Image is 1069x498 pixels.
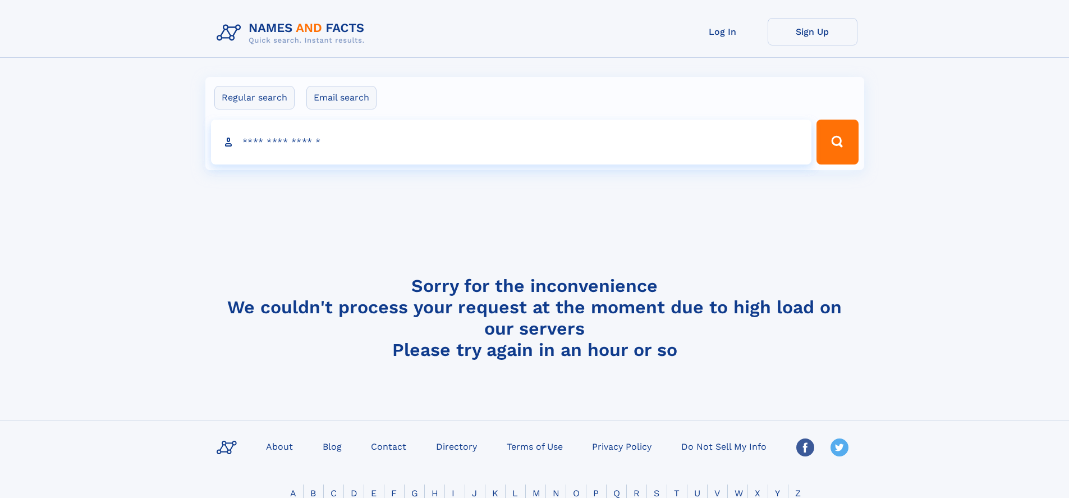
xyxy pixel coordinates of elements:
a: Log In [678,18,768,45]
img: Facebook [796,438,814,456]
img: Logo Names and Facts [212,18,374,48]
label: Email search [306,86,377,109]
a: Terms of Use [502,438,567,454]
a: Sign Up [768,18,857,45]
a: Blog [318,438,346,454]
img: Twitter [831,438,848,456]
h4: Sorry for the inconvenience We couldn't process your request at the moment due to high load on ou... [212,275,857,360]
a: Privacy Policy [588,438,656,454]
a: About [261,438,297,454]
input: search input [211,120,812,165]
a: Contact [366,438,411,454]
button: Search Button [816,120,858,165]
label: Regular search [214,86,295,109]
a: Directory [432,438,481,454]
a: Do Not Sell My Info [677,438,771,454]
